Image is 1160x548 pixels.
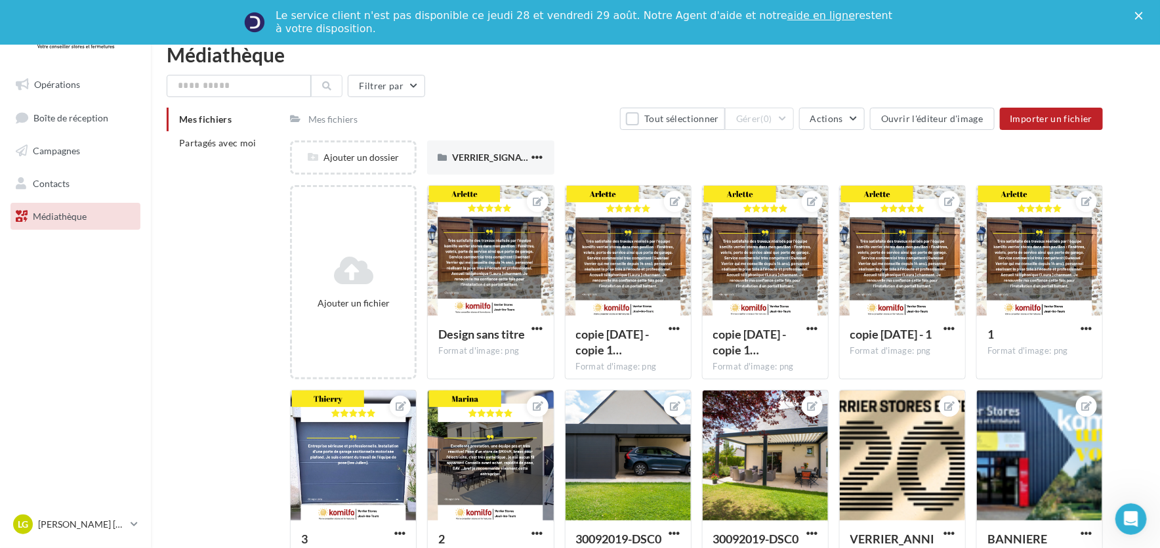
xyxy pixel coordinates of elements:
span: Mes fichiers [179,114,232,125]
a: LG [PERSON_NAME] [PERSON_NAME] [10,512,140,537]
div: Ajouter un fichier [297,297,409,310]
button: Ouvrir l'éditeur d'image [870,108,994,130]
span: Médiathèque [33,210,87,221]
span: Contacts [33,178,70,189]
button: Importer un fichier [1000,108,1104,130]
span: Design sans titre [438,327,525,341]
div: Format d'image: png [438,345,543,357]
img: Profile image for Service-Client [244,12,265,33]
span: Importer un fichier [1010,113,1093,124]
div: Format d'image: png [713,361,818,373]
span: 3 [301,532,308,546]
button: Tout sélectionner [620,108,725,130]
span: LG [18,518,28,531]
div: Fermer [1135,12,1148,20]
div: Format d'image: png [850,345,955,357]
a: Opérations [8,71,143,98]
span: copie 16-07-2025 - copie 16-07-2025 - 1 [713,327,787,357]
div: Médiathèque [167,45,1144,64]
span: VERRIER_SIGNATURE_V2 [452,152,560,163]
span: Partagés avec moi [179,137,257,148]
span: copie 16-07-2025 - copie 16-07-2025 - copie 16-07-2025 - 1 [576,327,650,357]
p: [PERSON_NAME] [PERSON_NAME] [38,518,125,531]
a: Contacts [8,170,143,198]
span: Opérations [34,79,80,90]
a: aide en ligne [787,9,855,22]
span: (0) [761,114,772,124]
button: Gérer(0) [725,108,794,130]
button: Filtrer par [348,75,425,97]
span: 2 [438,532,445,546]
div: Format d'image: png [576,361,680,373]
a: Médiathèque [8,203,143,230]
a: Boîte de réception [8,104,143,132]
span: Actions [810,113,843,124]
div: Format d'image: png [987,345,1092,357]
span: copie 16-07-2025 - 1 [850,327,932,341]
span: Campagnes [33,145,80,156]
div: Le service client n'est pas disponible ce jeudi 28 et vendredi 29 août. Notre Agent d'aide et not... [276,9,895,35]
div: Mes fichiers [308,113,358,126]
div: Ajouter un dossier [292,151,415,164]
a: Campagnes [8,137,143,165]
span: Boîte de réception [33,112,108,123]
iframe: Intercom live chat [1115,503,1147,535]
span: 1 [987,327,994,341]
button: Actions [799,108,865,130]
